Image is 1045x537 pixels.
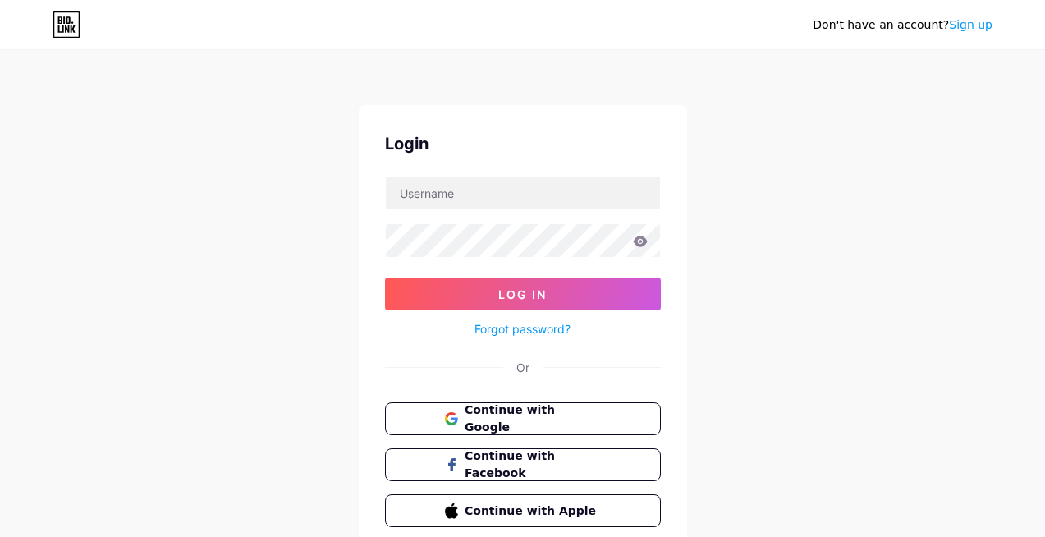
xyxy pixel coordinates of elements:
[385,278,661,310] button: Log In
[385,448,661,481] button: Continue with Facebook
[465,503,600,520] span: Continue with Apple
[949,18,992,31] a: Sign up
[385,494,661,527] button: Continue with Apple
[474,320,571,337] a: Forgot password?
[385,402,661,435] button: Continue with Google
[498,287,547,301] span: Log In
[386,177,660,209] input: Username
[465,447,600,482] span: Continue with Facebook
[813,16,992,34] div: Don't have an account?
[385,131,661,156] div: Login
[516,359,529,376] div: Or
[465,402,600,436] span: Continue with Google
